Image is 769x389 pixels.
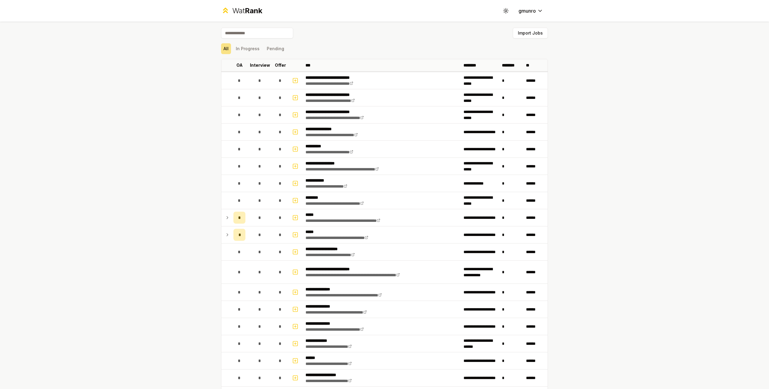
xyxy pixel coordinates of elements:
p: Interview [250,62,270,68]
span: Rank [245,6,262,15]
button: All [221,43,231,54]
div: Wat [232,6,262,16]
button: Import Jobs [513,28,548,38]
p: Offer [275,62,286,68]
button: In Progress [233,43,262,54]
button: Pending [264,43,287,54]
span: gmunro [518,7,536,14]
button: gmunro [514,5,548,16]
p: OA [236,62,243,68]
a: WatRank [221,6,262,16]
